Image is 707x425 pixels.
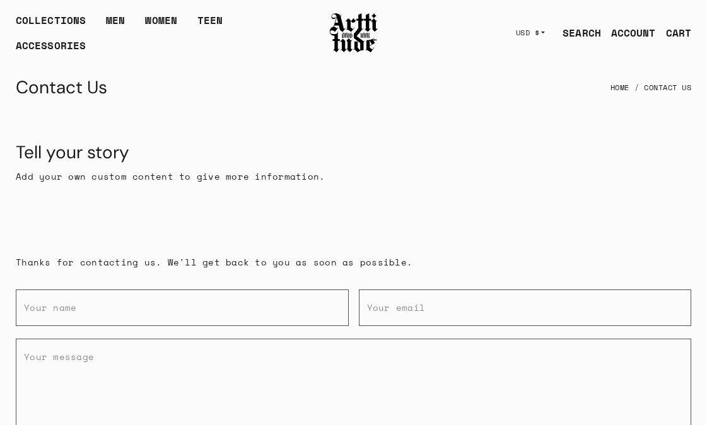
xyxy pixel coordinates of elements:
[197,13,223,38] a: TEEN
[359,289,692,326] input: Your email
[145,13,177,38] a: WOMEN
[629,74,692,102] li: Contact Us
[516,28,540,38] span: USD $
[16,289,349,326] input: Your name
[552,20,601,45] a: SEARCH
[16,141,691,164] div: Tell your story
[656,20,691,45] a: Open cart
[611,74,629,102] a: Home
[601,20,656,45] a: ACCOUNT
[16,245,691,279] div: Thanks for contacting us. We'll get back to you as soon as possible.
[508,19,553,47] button: USD $
[16,38,86,63] div: ACCESSORIES
[16,13,86,38] div: COLLECTIONS
[329,11,379,54] img: Arttitude
[666,25,691,40] div: CART
[16,73,107,103] h1: Contact Us
[106,13,125,38] a: MEN
[6,13,313,63] ul: Main navigation
[16,169,691,183] p: Add your own custom content to give more information.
